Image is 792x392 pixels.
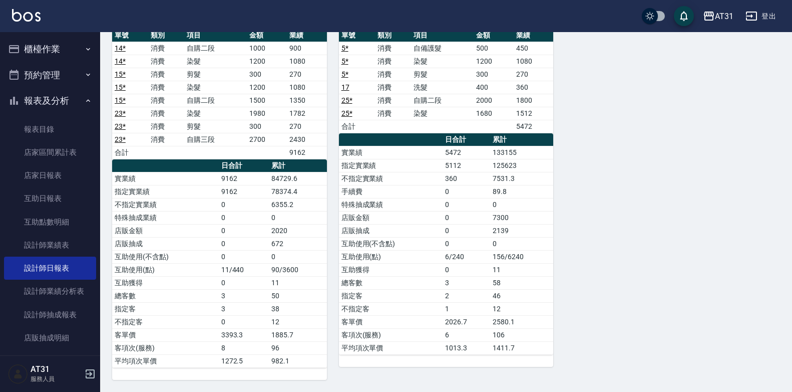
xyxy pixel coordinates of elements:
td: 自購二段 [184,94,247,107]
a: 17 [341,83,349,91]
td: 不指定客 [112,315,219,328]
th: 累計 [490,133,553,146]
td: 互助使用(不含點) [112,250,219,263]
td: 11/440 [219,263,269,276]
td: 1885.7 [269,328,326,341]
td: 300 [247,120,287,133]
td: 133155 [490,146,553,159]
button: AT31 [699,6,737,27]
td: 消費 [148,107,184,120]
th: 業績 [287,29,327,42]
p: 服務人員 [31,374,82,383]
td: 1272.5 [219,354,269,367]
td: 0 [219,198,269,211]
td: 96 [269,341,326,354]
th: 類別 [148,29,184,42]
td: 消費 [148,55,184,68]
button: 客戶管理 [4,353,96,379]
td: 1013.3 [443,341,490,354]
td: 消費 [148,81,184,94]
td: 78374.4 [269,185,326,198]
a: 報表目錄 [4,118,96,141]
td: 270 [287,120,327,133]
td: 5472 [514,120,554,133]
td: 1080 [514,55,554,68]
td: 指定實業績 [339,159,443,172]
td: 7531.3 [490,172,553,185]
th: 累計 [269,159,326,172]
td: 1200 [474,55,514,68]
td: 店販抽成 [339,224,443,237]
td: 1500 [247,94,287,107]
a: 店販抽成明細 [4,326,96,349]
td: 12 [269,315,326,328]
td: 0 [443,224,490,237]
td: 消費 [148,94,184,107]
td: 1782 [287,107,327,120]
th: 日合計 [443,133,490,146]
td: 106 [490,328,553,341]
a: 設計師日報表 [4,257,96,280]
img: Person [8,364,28,384]
td: 消費 [375,107,411,120]
td: 店販金額 [339,211,443,224]
td: 自購三段 [184,133,247,146]
td: 1411.7 [490,341,553,354]
td: 9162 [219,185,269,198]
a: 互助日報表 [4,187,96,210]
th: 金額 [474,29,514,42]
td: 消費 [148,133,184,146]
td: 270 [287,68,327,81]
td: 合計 [112,146,148,159]
td: 特殊抽成業績 [339,198,443,211]
td: 0 [219,315,269,328]
table: a dense table [339,29,554,133]
td: 客單價 [112,328,219,341]
td: 360 [514,81,554,94]
td: 指定實業績 [112,185,219,198]
th: 單號 [112,29,148,42]
td: 染髮 [184,107,247,120]
td: 特殊抽成業績 [112,211,219,224]
td: 982.1 [269,354,326,367]
td: 2430 [287,133,327,146]
td: 0 [443,198,490,211]
td: 11 [490,263,553,276]
td: 平均項次單價 [112,354,219,367]
div: AT31 [715,10,733,23]
td: 店販金額 [112,224,219,237]
td: 消費 [375,94,411,107]
td: 0 [219,211,269,224]
td: 2026.7 [443,315,490,328]
th: 項目 [184,29,247,42]
td: 客單價 [339,315,443,328]
td: 客項次(服務) [112,341,219,354]
td: 3 [443,276,490,289]
a: 設計師抽成報表 [4,303,96,326]
td: 90/3600 [269,263,326,276]
td: 互助使用(點) [339,250,443,263]
td: 0 [219,224,269,237]
td: 360 [443,172,490,185]
td: 自備護髮 [411,42,474,55]
td: 0 [219,237,269,250]
h5: AT31 [31,364,82,374]
td: 84729.6 [269,172,326,185]
button: 登出 [741,7,780,26]
td: 消費 [148,120,184,133]
td: 消費 [375,68,411,81]
a: 店家區間累計表 [4,141,96,164]
td: 實業績 [339,146,443,159]
td: 9162 [287,146,327,159]
td: 0 [490,237,553,250]
th: 單號 [339,29,375,42]
td: 手續費 [339,185,443,198]
td: 0 [219,276,269,289]
th: 類別 [375,29,411,42]
td: 不指定客 [339,302,443,315]
td: 9162 [219,172,269,185]
td: 1080 [287,81,327,94]
td: 0 [443,185,490,198]
td: 7300 [490,211,553,224]
td: 58 [490,276,553,289]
